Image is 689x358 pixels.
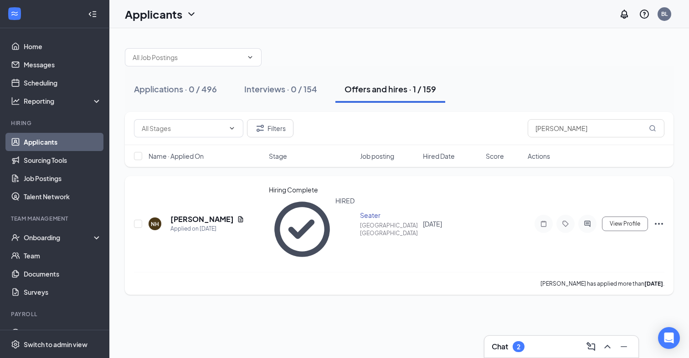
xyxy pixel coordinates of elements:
a: Talent Network [24,187,102,206]
svg: Filter [255,123,266,134]
svg: CheckmarkCircle [269,196,336,263]
div: NH [151,220,159,228]
button: ComposeMessage [584,339,598,354]
input: All Job Postings [133,52,243,62]
div: Hiring [11,119,100,127]
span: Job posting [360,151,394,161]
svg: Minimize [618,341,629,352]
svg: Collapse [88,10,97,19]
input: All Stages [142,123,225,133]
h3: Chat [492,342,508,352]
a: Home [24,37,102,55]
svg: ComposeMessage [586,341,596,352]
svg: ChevronDown [247,54,254,61]
button: ChevronUp [600,339,615,354]
a: Sourcing Tools [24,151,102,169]
a: Scheduling [24,74,102,92]
p: [PERSON_NAME] has applied more than . [540,280,664,287]
svg: WorkstreamLogo [10,9,19,18]
span: Actions [528,151,550,161]
svg: ChevronDown [186,9,197,20]
h1: Applicants [125,6,182,22]
span: Score [486,151,504,161]
div: Switch to admin view [24,340,87,349]
svg: ActiveChat [582,220,593,227]
svg: Tag [560,220,571,227]
div: Onboarding [24,233,94,242]
b: [DATE] [644,280,663,287]
button: Minimize [617,339,631,354]
svg: MagnifyingGlass [649,125,656,132]
button: Filter Filters [247,119,293,137]
div: Reporting [24,96,102,106]
div: Payroll [11,310,100,318]
a: Documents [24,265,102,283]
a: Job Postings [24,169,102,187]
span: Stage [269,151,287,161]
div: Team Management [11,215,100,222]
svg: Note [538,220,549,227]
a: PayrollCrown [24,324,102,342]
div: Applied on [DATE] [170,224,244,233]
input: Search in offers and hires [528,119,664,137]
svg: QuestionInfo [639,9,650,20]
div: Hiring Complete [269,185,355,194]
div: Offers and hires · 1 / 159 [344,83,436,95]
div: Seater [360,211,417,220]
button: View Profile [602,217,648,231]
div: 2 [517,343,520,351]
span: [DATE] [423,220,442,228]
div: [GEOGRAPHIC_DATA], [GEOGRAPHIC_DATA] [360,222,417,237]
div: Interviews · 0 / 154 [244,83,317,95]
span: Hired Date [423,151,455,161]
div: HIRED [335,196,355,263]
a: Applicants [24,133,102,151]
h5: [PERSON_NAME] [170,214,233,224]
svg: ChevronUp [602,341,613,352]
div: Applications · 0 / 496 [134,83,217,95]
div: BL [661,10,668,18]
a: Surveys [24,283,102,301]
div: Open Intercom Messenger [658,327,680,349]
svg: Ellipses [653,218,664,229]
a: Team [24,247,102,265]
svg: ChevronDown [228,125,236,132]
a: Messages [24,55,102,74]
svg: Document [237,216,244,223]
span: Name · Applied On [149,151,204,161]
span: View Profile [610,221,640,227]
svg: Notifications [619,9,630,20]
svg: Analysis [11,96,20,106]
svg: Settings [11,340,20,349]
svg: UserCheck [11,233,20,242]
